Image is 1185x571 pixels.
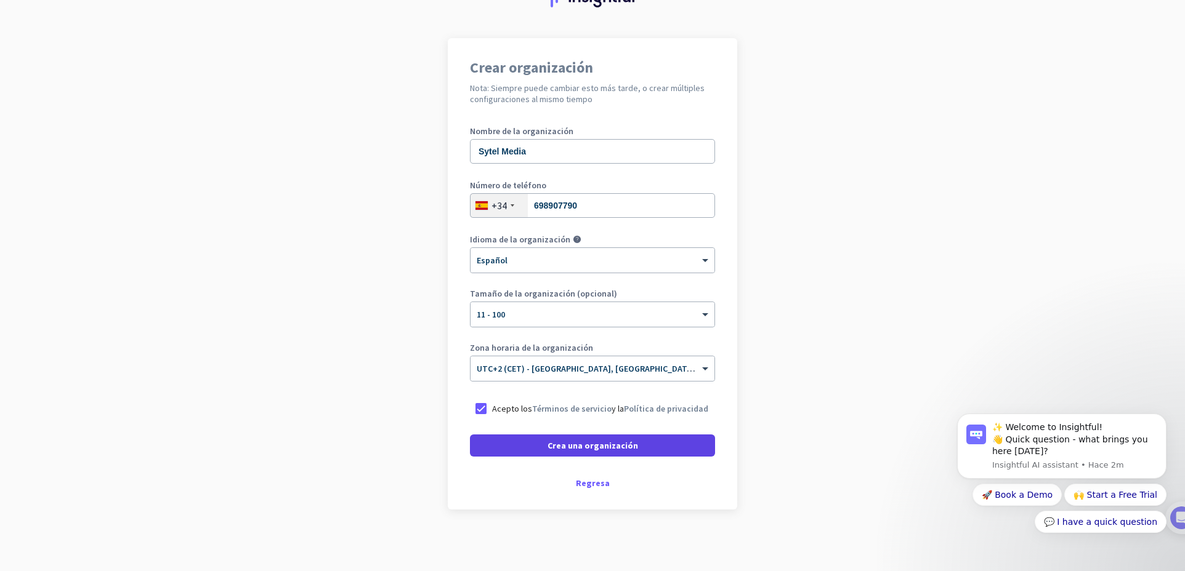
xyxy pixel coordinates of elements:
[470,289,715,298] label: Tamaño de la organización (opcional)
[624,403,708,414] a: Política de privacidad
[470,193,715,218] input: 810 12 34 56
[470,127,715,135] label: Nombre de la organización
[532,403,612,414] a: Términos de servicio
[470,82,715,105] h2: Nota: Siempre puede cambiar esto más tarde, o crear múltiples configuraciones al mismo tiempo
[548,439,638,452] span: Crea una organización
[470,235,570,244] label: Idioma de la organización
[470,434,715,457] button: Crea una organización
[491,199,507,212] div: +34
[573,235,581,244] i: help
[470,479,715,487] div: Regresa
[470,343,715,352] label: Zona horaria de la organización
[470,139,715,164] input: ¿Cuál es el nombre de su empresa?
[470,181,715,190] label: Número de teléfono
[492,402,708,415] p: Acepto los y la
[470,60,715,75] h1: Crear organización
